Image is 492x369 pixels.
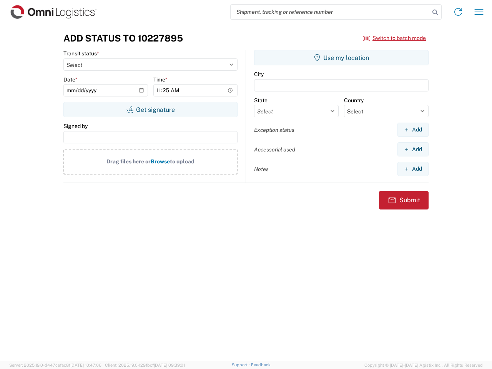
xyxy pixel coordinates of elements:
[231,5,430,19] input: Shipment, tracking or reference number
[379,191,429,209] button: Submit
[363,32,426,45] button: Switch to batch mode
[154,363,185,367] span: [DATE] 09:39:01
[364,362,483,369] span: Copyright © [DATE]-[DATE] Agistix Inc., All Rights Reserved
[106,158,151,165] span: Drag files here or
[63,102,238,117] button: Get signature
[105,363,185,367] span: Client: 2025.19.0-129fbcf
[397,142,429,156] button: Add
[153,76,168,83] label: Time
[63,76,78,83] label: Date
[232,362,251,367] a: Support
[254,146,295,153] label: Accessorial used
[254,50,429,65] button: Use my location
[151,158,170,165] span: Browse
[254,97,268,104] label: State
[63,33,183,44] h3: Add Status to 10227895
[344,97,364,104] label: Country
[254,126,294,133] label: Exception status
[251,362,271,367] a: Feedback
[254,71,264,78] label: City
[9,363,101,367] span: Server: 2025.19.0-d447cefac8f
[70,363,101,367] span: [DATE] 10:47:06
[254,166,269,173] label: Notes
[397,162,429,176] button: Add
[397,123,429,137] button: Add
[63,123,88,130] label: Signed by
[63,50,99,57] label: Transit status
[170,158,194,165] span: to upload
